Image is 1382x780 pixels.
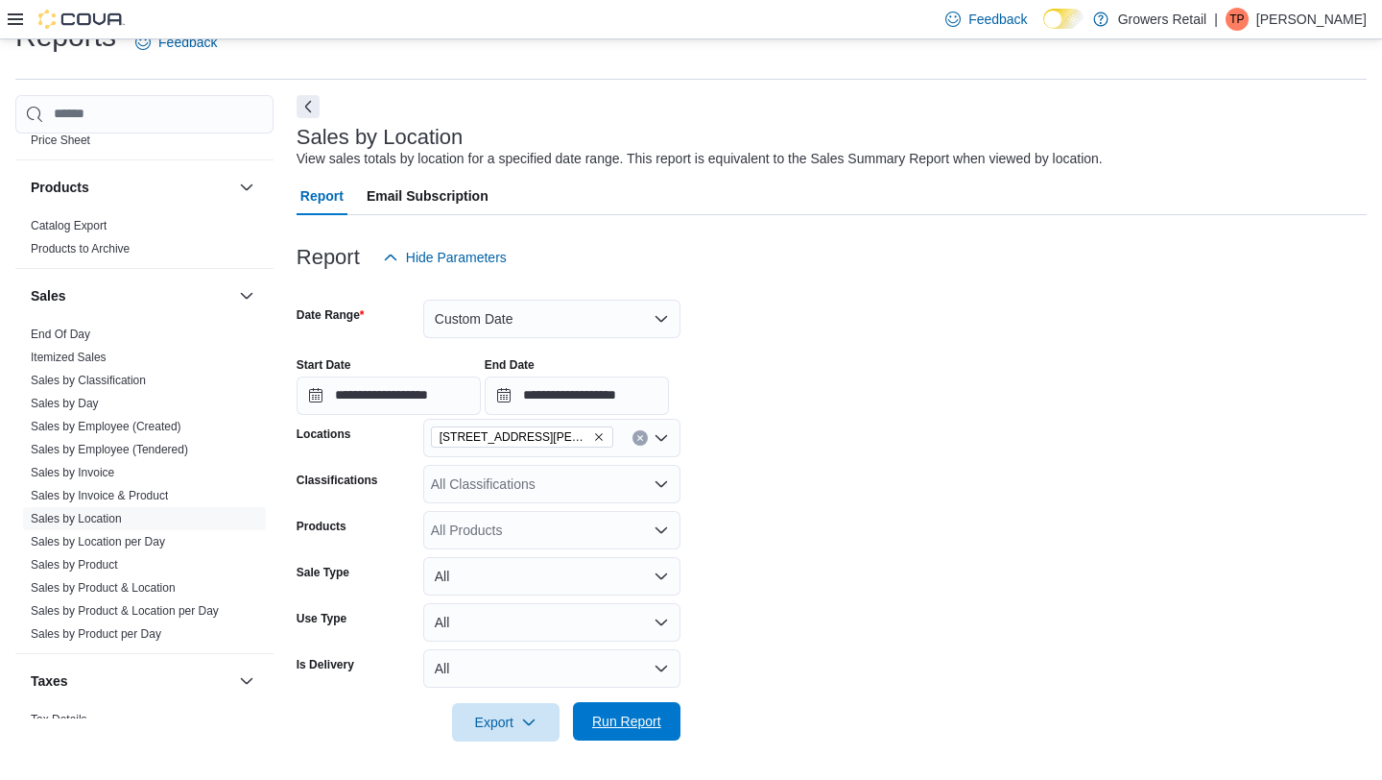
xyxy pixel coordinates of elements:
[485,377,669,415] input: Press the down key to open a popover containing a calendar.
[1214,8,1218,31] p: |
[31,286,231,305] button: Sales
[485,357,535,373] label: End Date
[15,708,274,762] div: Taxes
[297,95,320,118] button: Next
[31,327,90,342] span: End Of Day
[235,176,258,199] button: Products
[31,397,99,410] a: Sales by Day
[235,284,258,307] button: Sales
[375,238,514,277] button: Hide Parameters
[654,430,669,446] button: Open list of options
[431,427,613,448] span: 821 Brimley Road
[31,396,99,411] span: Sales by Day
[31,242,130,256] a: Products to Archive
[297,427,351,442] label: Locations
[31,374,146,387] a: Sales by Classification
[297,657,354,672] label: Is Delivery
[31,419,181,434] span: Sales by Employee (Created)
[31,535,165,548] a: Sales by Location per Day
[632,430,648,446] button: Clear input
[31,350,107,365] span: Itemized Sales
[235,670,258,693] button: Taxes
[297,565,349,580] label: Sale Type
[1226,8,1249,31] div: Tom Potts
[297,377,481,415] input: Press the down key to open a popover containing a calendar.
[297,126,464,149] h3: Sales by Location
[31,218,107,233] span: Catalog Export
[31,671,68,691] h3: Taxes
[300,177,344,215] span: Report
[593,431,605,443] button: Remove 821 Brimley Road from selection in this group
[440,427,589,447] span: [STREET_ADDRESS][PERSON_NAME]
[423,649,680,688] button: All
[31,558,118,572] a: Sales by Product
[31,557,118,573] span: Sales by Product
[573,702,680,741] button: Run Report
[31,534,165,549] span: Sales by Location per Day
[1256,8,1367,31] p: [PERSON_NAME]
[297,307,365,323] label: Date Range
[31,219,107,232] a: Catalog Export
[31,373,146,388] span: Sales by Classification
[31,627,161,641] a: Sales by Product per Day
[423,557,680,596] button: All
[592,712,661,731] span: Run Report
[31,489,168,502] a: Sales by Invoice & Product
[1043,9,1084,29] input: Dark Mode
[15,323,274,653] div: Sales
[38,10,125,29] img: Cova
[423,300,680,338] button: Custom Date
[297,473,378,488] label: Classifications
[452,703,560,742] button: Export
[31,178,89,197] h3: Products
[297,149,1103,169] div: View sales totals by location for a specified date range. This report is equivalent to the Sales ...
[968,10,1027,29] span: Feedback
[31,604,219,618] a: Sales by Product & Location per Day
[31,712,87,727] span: Tax Details
[31,626,161,642] span: Sales by Product per Day
[406,248,507,267] span: Hide Parameters
[31,241,130,256] span: Products to Archive
[423,603,680,642] button: All
[31,443,188,456] a: Sales by Employee (Tendered)
[31,178,231,197] button: Products
[31,328,90,341] a: End Of Day
[31,465,114,480] span: Sales by Invoice
[297,611,346,626] label: Use Type
[31,512,122,525] a: Sales by Location
[297,246,360,269] h3: Report
[654,476,669,492] button: Open list of options
[31,488,168,503] span: Sales by Invoice & Product
[158,33,217,52] span: Feedback
[31,133,90,148] span: Price Sheet
[31,671,231,691] button: Taxes
[367,177,488,215] span: Email Subscription
[31,603,219,619] span: Sales by Product & Location per Day
[31,442,188,457] span: Sales by Employee (Tendered)
[31,286,66,305] h3: Sales
[128,23,225,61] a: Feedback
[654,523,669,538] button: Open list of options
[1229,8,1244,31] span: TP
[297,519,346,534] label: Products
[31,511,122,526] span: Sales by Location
[31,134,90,147] a: Price Sheet
[31,466,114,479] a: Sales by Invoice
[1118,8,1207,31] p: Growers Retail
[15,129,274,159] div: Pricing
[31,420,181,433] a: Sales by Employee (Created)
[297,357,351,373] label: Start Date
[31,713,87,726] a: Tax Details
[31,581,176,595] a: Sales by Product & Location
[15,214,274,268] div: Products
[464,703,548,742] span: Export
[31,351,107,364] a: Itemized Sales
[31,580,176,596] span: Sales by Product & Location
